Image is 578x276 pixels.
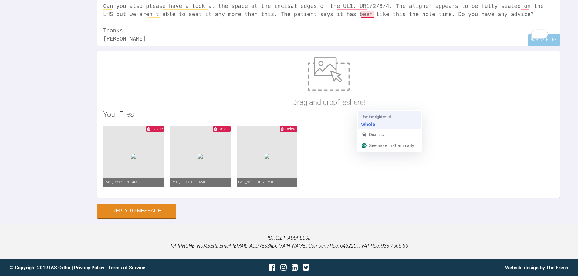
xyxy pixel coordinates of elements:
div: © Copyright 2019 IAS Ortho | | [10,264,196,272]
p: [STREET_ADDRESS]. Tel: [PHONE_NUMBER], Email: [EMAIL_ADDRESS][DOMAIN_NAME], Company Reg: 6452201,... [10,234,568,250]
img: 43f59334-1a06-43a8-8e4e-1f8e5aec57d2 [265,154,269,159]
div: Hide Files [528,34,560,46]
span: IMG_9991.JPG - 5MB [238,180,273,184]
span: IMG_9992.JPG - 4MB [105,180,140,184]
a: Website design by The Fresh [505,265,568,271]
span: Delete [218,127,230,131]
h2: Your Files [103,108,554,120]
span: Delete [285,127,296,131]
p: Drag and drop files here! [292,97,365,108]
button: Reply to Message [97,204,176,218]
span: IMG_9993.JPG - 4MB [171,180,207,184]
a: Terms of Service [108,265,145,271]
img: c1047d2a-62bb-4d50-963f-b1f8259b425a [131,154,136,159]
img: 5ed0702b-ba13-41a6-8aa5-e47a45d280ae [198,154,203,159]
span: Delete [152,127,163,131]
a: Privacy Policy [74,265,104,271]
